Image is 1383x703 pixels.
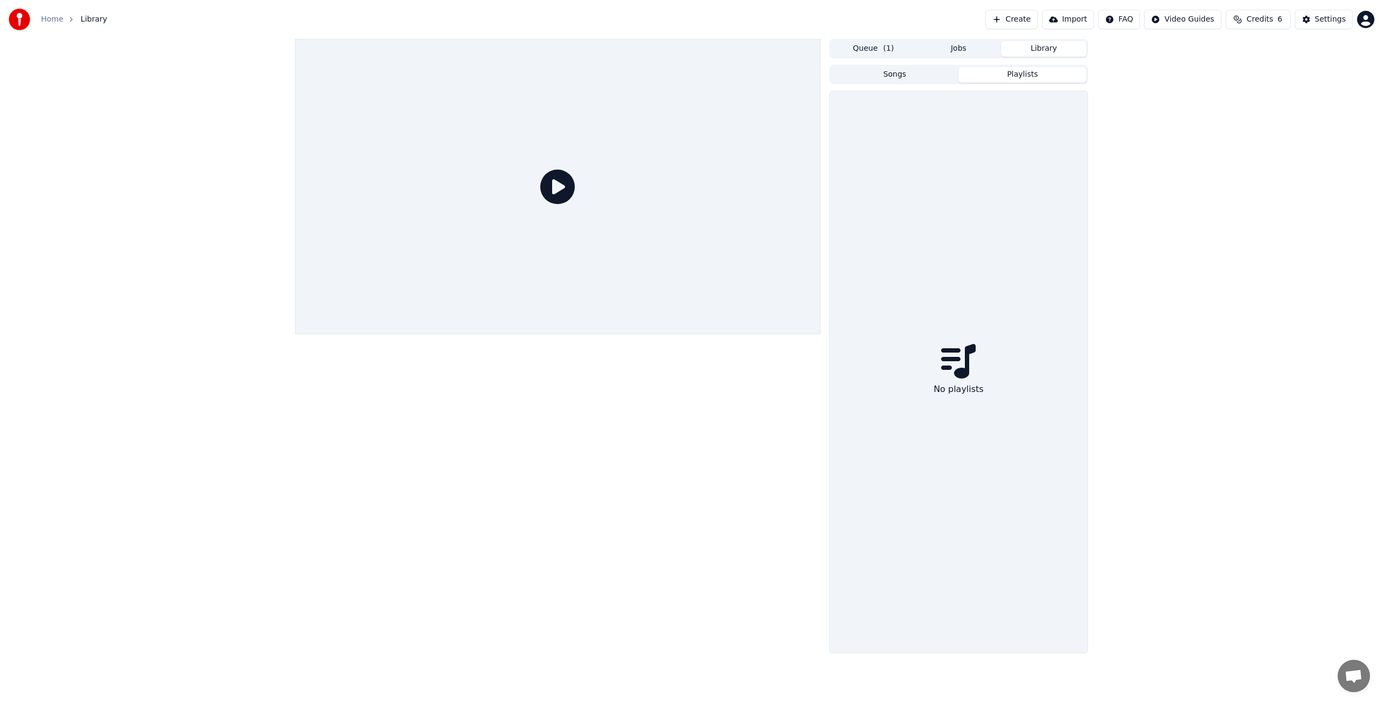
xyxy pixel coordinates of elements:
[41,14,107,25] nav: breadcrumb
[1226,10,1291,29] button: Credits6
[916,41,1002,57] button: Jobs
[1338,660,1370,692] a: Open chat
[929,378,988,400] div: No playlists
[831,41,916,57] button: Queue
[80,14,107,25] span: Library
[1001,41,1086,57] button: Library
[985,10,1038,29] button: Create
[1278,14,1283,25] span: 6
[41,14,63,25] a: Home
[9,9,30,30] img: youka
[1144,10,1221,29] button: Video Guides
[958,67,1086,83] button: Playlists
[831,67,959,83] button: Songs
[1315,14,1346,25] div: Settings
[1295,10,1353,29] button: Settings
[1098,10,1140,29] button: FAQ
[1042,10,1094,29] button: Import
[883,43,894,54] span: ( 1 )
[1246,14,1273,25] span: Credits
